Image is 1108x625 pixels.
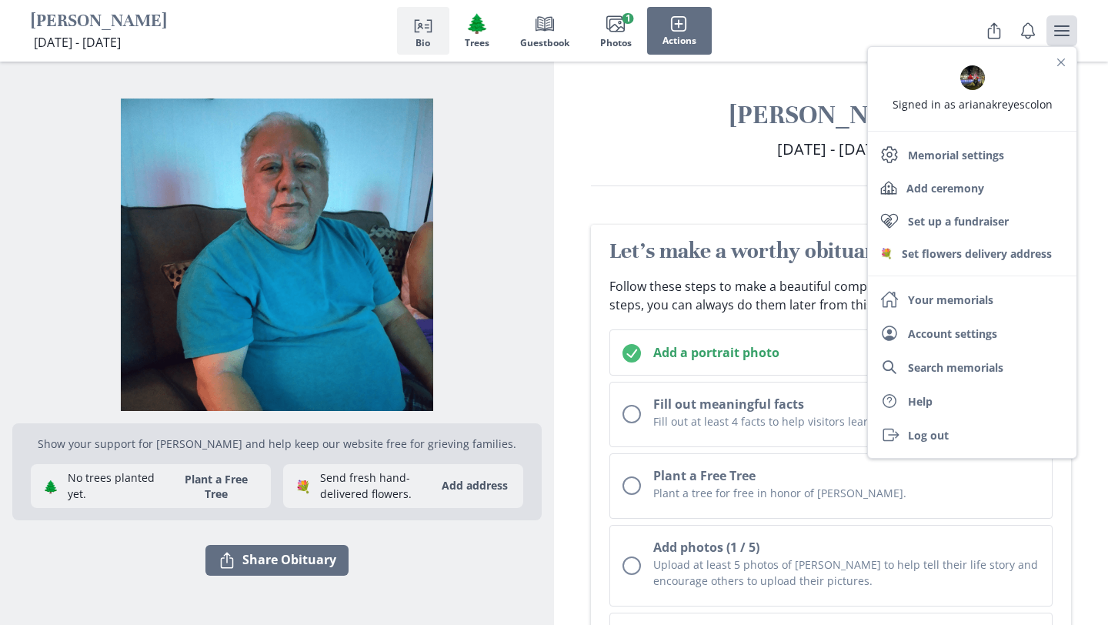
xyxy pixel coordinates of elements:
[585,7,647,55] button: Photos
[960,65,985,90] img: Avatar
[609,277,1053,314] p: Follow these steps to make a beautiful complete obituary. If you skip some steps, you can always ...
[34,34,121,51] span: [DATE] - [DATE]
[1013,15,1043,46] button: Notifications
[1052,53,1070,72] button: Close
[653,538,1040,556] h2: Add photos (1 / 5)
[432,474,517,499] button: Add address
[880,246,893,261] span: flowers
[449,7,505,55] button: Trees
[893,96,1053,112] p: Signed in as arianakreyescolon
[466,12,489,35] span: Tree
[653,556,1040,589] p: Upload at least 5 photos of [PERSON_NAME] to help tell their life story and encourage others to u...
[609,525,1053,607] button: Add photos (1 / 5)Upload at least 5 photos of [PERSON_NAME] to help tell their life story and enc...
[31,436,523,452] p: Show your support for [PERSON_NAME] and help keep our website free for grieving families.
[653,466,1040,485] h2: Plant a Free Tree
[653,413,1040,429] p: Fill out at least 4 facts to help visitors learn more about [PERSON_NAME].
[622,405,641,423] div: Unchecked circle
[777,139,888,159] span: [DATE] - [DATE]
[205,545,349,576] button: Share Obituary
[653,485,1040,501] p: Plant a tree for free in honor of [PERSON_NAME].
[12,99,542,411] img: Photo of Julio
[168,472,265,501] button: Plant a Free Tree
[31,10,167,34] h1: [PERSON_NAME]
[653,395,1040,413] h2: Fill out meaningful facts
[622,13,634,24] span: 1
[653,343,1040,362] h2: Add a portrait photo
[622,476,641,495] div: Unchecked circle
[415,38,430,48] span: Bio
[397,7,449,55] button: Bio
[12,86,542,411] div: Show portrait image options
[609,382,1053,447] button: Fill out meaningful factsFill out at least 4 facts to help visitors learn more about [PERSON_NAME].
[609,237,1053,265] h2: Let's make a worthy obituary
[622,344,641,363] svg: Checked circle
[505,7,585,55] button: Guestbook
[647,7,712,55] button: Actions
[979,15,1010,46] button: Share Obituary
[520,38,569,48] span: Guestbook
[622,556,641,575] div: Unchecked circle
[465,38,489,48] span: Trees
[609,329,1053,376] button: Add a portrait photo
[1046,15,1077,46] button: user menu
[591,99,1071,132] h1: [PERSON_NAME]
[662,35,696,46] span: Actions
[600,38,632,48] span: Photos
[609,453,1053,519] button: Plant a Free TreePlant a tree for free in honor of [PERSON_NAME].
